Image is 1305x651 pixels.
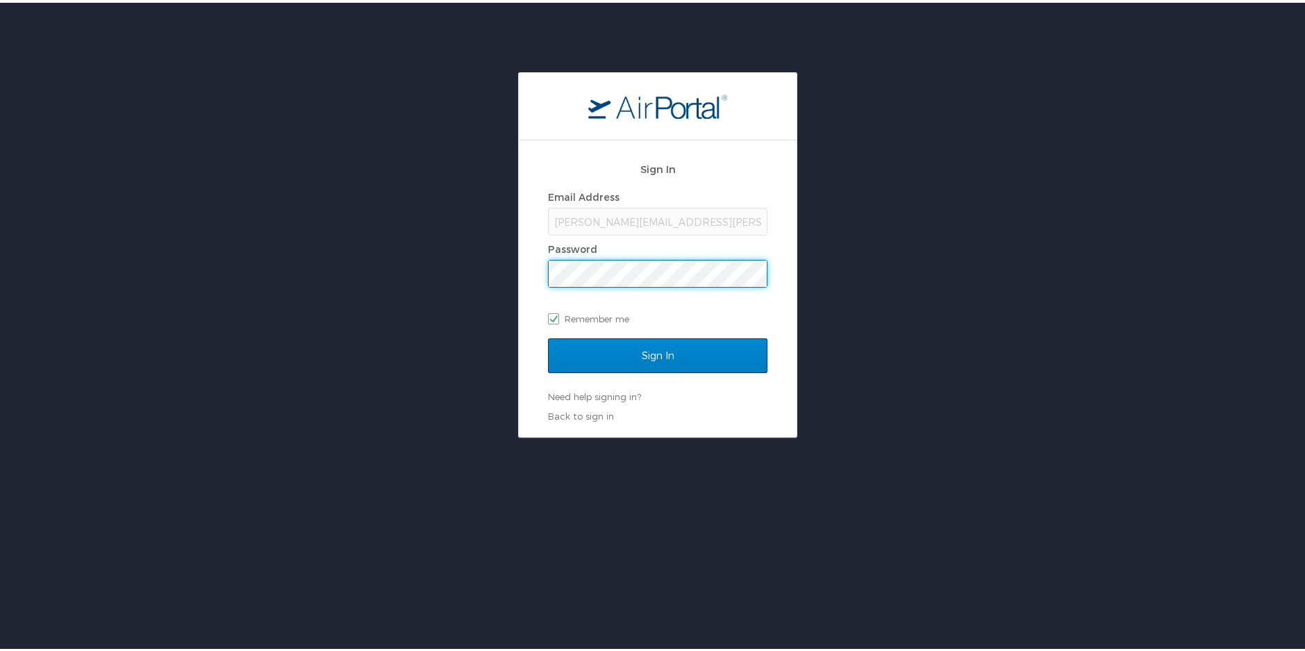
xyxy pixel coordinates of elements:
[548,158,767,174] h2: Sign In
[588,91,727,116] img: logo
[548,388,641,399] a: Need help signing in?
[548,240,597,252] label: Password
[548,188,620,200] label: Email Address
[548,408,614,419] a: Back to sign in
[548,306,767,327] label: Remember me
[548,336,767,370] input: Sign In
